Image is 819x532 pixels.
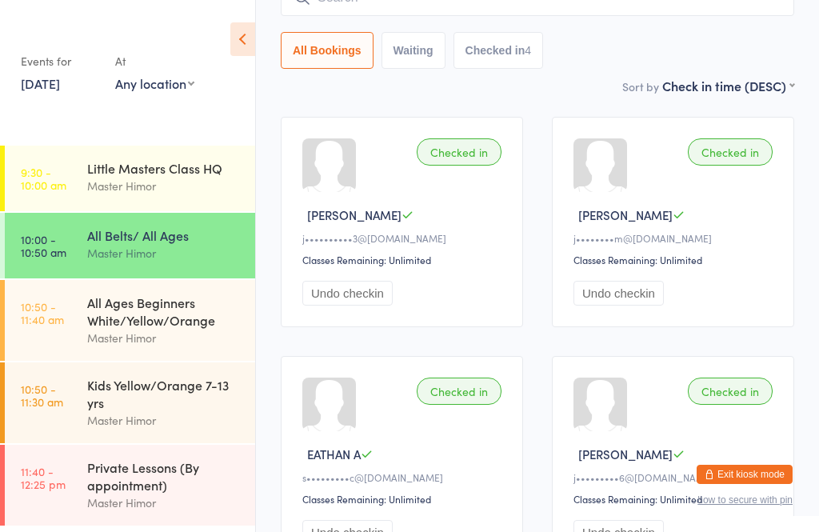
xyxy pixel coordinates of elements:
label: Sort by [622,78,659,94]
time: 10:50 - 11:30 am [21,382,63,408]
div: s•••••••••c@[DOMAIN_NAME] [302,470,506,484]
div: Classes Remaining: Unlimited [573,492,777,506]
span: EATHAN A [307,446,361,462]
div: Checked in [688,378,773,405]
div: Master Himor [87,494,242,512]
button: All Bookings [281,32,374,69]
div: j••••••••••3@[DOMAIN_NAME] [302,231,506,245]
div: Master Himor [87,177,242,195]
span: [PERSON_NAME] [578,446,673,462]
div: Classes Remaining: Unlimited [302,492,506,506]
a: 10:50 -11:30 amKids Yellow/Orange 7-13 yrsMaster Himor [5,362,255,443]
div: Master Himor [87,411,242,430]
div: Little Masters Class HQ [87,159,242,177]
div: Check in time (DESC) [662,77,794,94]
div: Master Himor [87,329,242,347]
div: j•••••••••6@[DOMAIN_NAME] [573,470,777,484]
time: 10:50 - 11:40 am [21,300,64,326]
button: Exit kiosk mode [697,465,793,484]
div: 4 [525,44,531,57]
div: Classes Remaining: Unlimited [302,253,506,266]
span: [PERSON_NAME] [307,206,402,223]
time: 11:40 - 12:25 pm [21,465,66,490]
div: j••••••••m@[DOMAIN_NAME] [573,231,777,245]
time: 10:00 - 10:50 am [21,233,66,258]
div: Any location [115,74,194,92]
span: [PERSON_NAME] [578,206,673,223]
div: Master Himor [87,244,242,262]
button: Undo checkin [302,281,393,306]
a: 10:50 -11:40 amAll Ages Beginners White/Yellow/OrangeMaster Himor [5,280,255,361]
div: Events for [21,48,99,74]
button: Waiting [382,32,445,69]
div: At [115,48,194,74]
a: [DATE] [21,74,60,92]
div: Checked in [417,138,501,166]
a: 9:30 -10:00 amLittle Masters Class HQMaster Himor [5,146,255,211]
div: All Ages Beginners White/Yellow/Orange [87,294,242,329]
div: All Belts/ All Ages [87,226,242,244]
button: Undo checkin [573,281,664,306]
button: Checked in4 [453,32,544,69]
a: 10:00 -10:50 amAll Belts/ All AgesMaster Himor [5,213,255,278]
div: Classes Remaining: Unlimited [573,253,777,266]
time: 9:30 - 10:00 am [21,166,66,191]
div: Checked in [417,378,501,405]
a: 11:40 -12:25 pmPrivate Lessons (By appointment)Master Himor [5,445,255,526]
div: Private Lessons (By appointment) [87,458,242,494]
div: Kids Yellow/Orange 7-13 yrs [87,376,242,411]
div: Checked in [688,138,773,166]
button: how to secure with pin [697,494,793,506]
img: Counterforce Taekwondo Burien [16,12,76,32]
